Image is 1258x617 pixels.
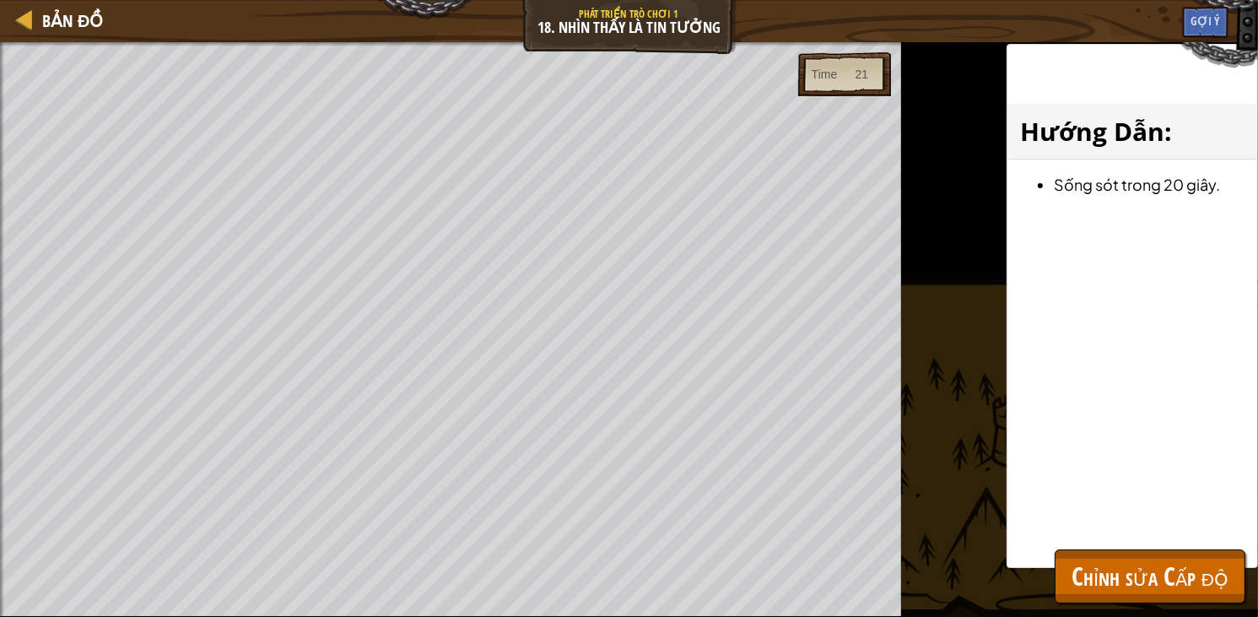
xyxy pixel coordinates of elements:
div: 21 [856,66,869,83]
span: Chỉnh sửa Cấp độ [1072,559,1228,593]
div: Time [812,66,838,83]
button: Chỉnh sửa Cấp độ [1055,549,1245,603]
li: Sống sót trong 20 giây. [1054,172,1245,197]
a: Bản đồ [34,9,103,32]
span: Gợi ý [1191,13,1220,29]
span: Hướng Dẫn [1020,114,1164,149]
span: Bản đồ [42,9,103,32]
h3: : [1020,112,1245,150]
